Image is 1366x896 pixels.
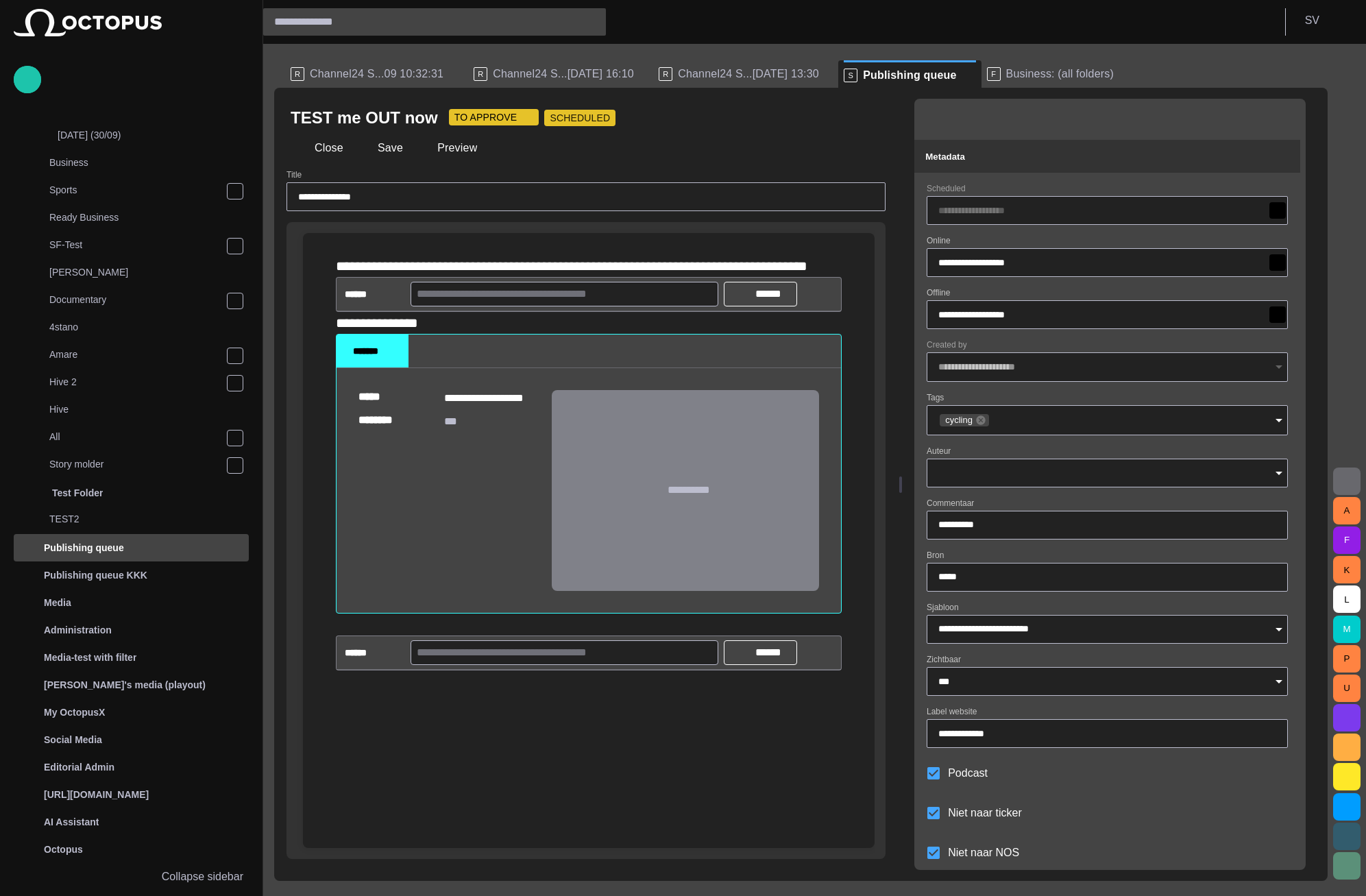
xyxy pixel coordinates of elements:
span: Niet naar NOS [948,845,1019,861]
p: Story molder [49,457,226,471]
p: F [987,67,1001,81]
div: RChannel24 S...09 10:32:31 [285,60,468,88]
div: Media [14,589,249,616]
div: FBusiness: (all folders) [981,60,1138,88]
button: Metadata [914,140,1300,173]
div: Sports [22,178,249,205]
p: SF-Test [49,238,226,252]
button: P [1333,645,1361,673]
span: Podcast [948,765,988,782]
label: Tags [927,391,944,403]
p: Collapse sidebar [162,869,243,885]
div: Hive [22,397,249,424]
p: Business [49,156,249,169]
p: Media [44,596,71,609]
div: Documentary [22,287,249,315]
div: TEST2 [22,507,249,534]
button: K [1333,556,1361,583]
button: Open [1269,411,1289,430]
div: Octopus [14,836,249,863]
label: Auteur [927,445,951,457]
p: My OctopusX [44,705,105,719]
div: SF-Test [22,232,249,260]
p: R [474,67,487,81]
p: R [659,67,672,81]
span: SCHEDULED [550,111,610,125]
p: Publishing queue KKK [44,568,147,582]
p: Hive [49,402,249,416]
p: Editorial Admin [44,760,114,774]
button: TO APPROVE [449,109,539,125]
p: [DATE] (30/09) [58,128,249,142]
button: Close [291,136,348,160]
div: Publishing queue [14,534,249,561]
p: Sports [49,183,226,197]
h2: TEST me OUT now [291,107,438,129]
p: 4stano [49,320,249,334]
div: [DATE] (30/09) [30,123,249,150]
div: All [22,424,249,452]
button: Preview [413,136,482,160]
div: [PERSON_NAME] [22,260,249,287]
p: S V [1305,12,1319,29]
div: Media-test with filter [14,644,249,671]
div: [URL][DOMAIN_NAME] [14,781,249,808]
p: Administration [44,623,112,637]
button: Collapse sidebar [14,863,249,891]
span: Business: (all folders) [1006,67,1114,81]
label: Bron [927,549,944,561]
button: F [1333,526,1361,554]
div: Story molder [22,452,249,479]
p: Test Folder [52,486,103,500]
p: AI Assistant [44,815,99,829]
p: Octopus [44,843,83,856]
p: Hive 2 [49,375,226,389]
span: Publishing queue [863,69,956,82]
p: Ready Business [49,210,249,224]
button: A [1333,497,1361,524]
button: Open [1269,620,1289,639]
p: All [49,430,226,444]
label: Label website [927,706,977,718]
label: Created by [927,339,967,351]
label: Zichtbaar [927,654,961,666]
p: [PERSON_NAME] [49,265,249,279]
p: R [291,67,304,81]
span: Channel24 S...[DATE] 13:30 [678,67,819,81]
div: RChannel24 S...[DATE] 16:10 [468,60,653,88]
label: Scheduled [927,183,966,195]
p: Documentary [49,293,226,306]
p: Social Media [44,733,102,747]
button: U [1333,675,1361,702]
div: 4stano [22,315,249,342]
div: [PERSON_NAME]'s media (playout) [14,671,249,699]
button: Save [354,136,408,160]
div: RChannel24 S...[DATE] 13:30 [653,60,838,88]
button: L [1333,585,1361,613]
div: AI Assistant [14,808,249,836]
span: TO APPROVE [454,110,517,124]
p: TEST2 [49,512,249,526]
button: Open [1269,463,1289,483]
p: Publishing queue [44,541,124,555]
button: M [1333,616,1361,643]
label: Commentaar [927,497,974,509]
p: [URL][DOMAIN_NAME] [44,788,149,801]
div: Amare [22,342,249,370]
div: cycling [940,414,989,426]
label: Title [286,169,302,181]
p: Media-test with filter [44,651,136,664]
span: Niet naar ticker [948,805,1022,821]
p: Amare [49,348,226,361]
p: [PERSON_NAME]'s media (playout) [44,678,206,692]
label: Online [927,235,951,247]
div: Hive 2 [22,370,249,397]
span: cycling [940,413,978,427]
span: Metadata [925,152,965,162]
img: Octopus News Room [14,9,162,36]
span: Channel24 S...[DATE] 16:10 [493,67,634,81]
label: Sjabloon [927,601,959,613]
label: Offline [927,287,950,299]
div: Ready Business [22,205,249,232]
div: SPublishing queue [838,60,981,88]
